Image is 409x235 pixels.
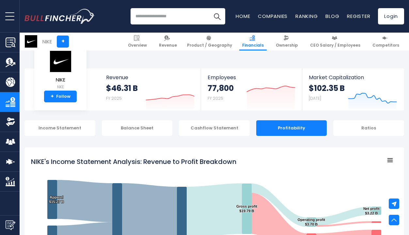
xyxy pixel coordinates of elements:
[236,13,250,20] a: Home
[295,13,318,20] a: Ranking
[239,33,267,51] a: Financials
[347,13,370,20] a: Register
[325,13,339,20] a: Blog
[309,74,397,81] span: Market Capitalization
[208,74,295,81] span: Employees
[100,68,201,110] a: Revenue $46.31 B FY 2025
[31,157,236,166] tspan: NIKE's Income Statement Analysis: Revenue to Profit Breakdown
[256,120,327,136] div: Profitability
[49,84,72,90] small: NKE
[49,77,72,83] span: NIKE
[307,33,363,51] a: CEO Salary / Employees
[49,50,72,91] a: NIKE NKE
[25,35,37,48] img: NKE logo
[273,33,301,51] a: Ownership
[51,94,54,99] strong: +
[333,120,404,136] div: Ratios
[106,95,122,101] small: FY 2025
[208,83,234,93] strong: 77,800
[24,9,95,24] img: Bullfincher logo
[179,120,250,136] div: Cashflow Statement
[184,33,235,51] a: Product / Geography
[209,8,225,24] button: Search
[57,36,69,48] a: +
[125,33,150,51] a: Overview
[309,95,321,101] small: [DATE]
[106,83,138,93] strong: $46.31 B
[372,43,399,48] span: Competitors
[49,195,64,204] text: Apparel $15.27 B
[208,95,223,101] small: FY 2025
[310,43,360,48] span: CEO Salary / Employees
[102,120,173,136] div: Balance Sheet
[49,51,72,72] img: NKE logo
[236,204,257,213] text: Gross profit $19.79 B
[106,74,195,81] span: Revenue
[242,43,264,48] span: Financials
[370,33,402,51] a: Competitors
[378,8,404,24] a: Login
[309,83,345,93] strong: $102.35 B
[187,43,232,48] span: Product / Geography
[201,68,302,110] a: Employees 77,800 FY 2025
[276,43,298,48] span: Ownership
[156,33,180,51] a: Revenue
[6,117,15,127] img: Ownership
[128,43,147,48] span: Overview
[298,218,325,226] text: Operating profit $3.70 B
[258,13,288,20] a: Companies
[159,43,177,48] span: Revenue
[42,38,52,45] div: NIKE
[302,68,403,110] a: Market Capitalization $102.35 B [DATE]
[363,207,380,215] text: Net profit $3.22 B
[44,91,77,102] a: +Follow
[24,9,95,24] a: Go to homepage
[24,120,95,136] div: Income Statement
